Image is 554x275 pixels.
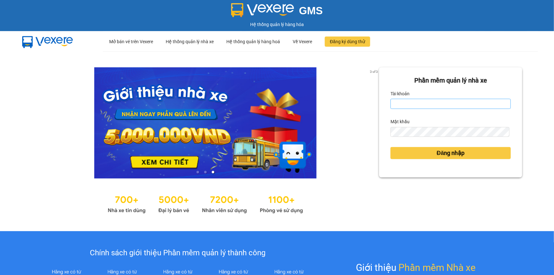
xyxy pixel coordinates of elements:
[2,21,552,28] div: Hệ thống quản lý hàng hóa
[16,31,79,52] img: mbUUG5Q.png
[390,117,410,127] label: Mật khẩu
[399,260,476,275] span: Phần mềm Nhà xe
[390,99,511,109] input: Tài khoản
[166,31,214,52] div: Hệ thống quản lý nhà xe
[390,76,511,85] div: Phần mềm quản lý nhà xe
[231,10,323,15] a: GMS
[231,3,294,17] img: logo 2
[390,147,511,159] button: Đăng nhập
[370,67,379,178] button: next slide / item
[226,31,280,52] div: Hệ thống quản lý hàng hoá
[293,31,312,52] div: Về Vexere
[108,191,303,215] img: Statistics.png
[204,171,207,173] li: slide item 2
[212,171,214,173] li: slide item 3
[299,5,323,17] span: GMS
[197,171,199,173] li: slide item 1
[109,31,153,52] div: Mở bán vé trên Vexere
[437,149,465,158] span: Đăng nhập
[368,67,379,76] p: 3 of 3
[330,38,365,45] span: Đăng ký dùng thử
[356,260,476,275] div: Giới thiệu
[39,247,317,259] div: Chính sách giới thiệu Phần mềm quản lý thành công
[390,127,510,137] input: Mật khẩu
[390,89,410,99] label: Tài khoản
[325,37,370,47] button: Đăng ký dùng thử
[32,67,41,178] button: previous slide / item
